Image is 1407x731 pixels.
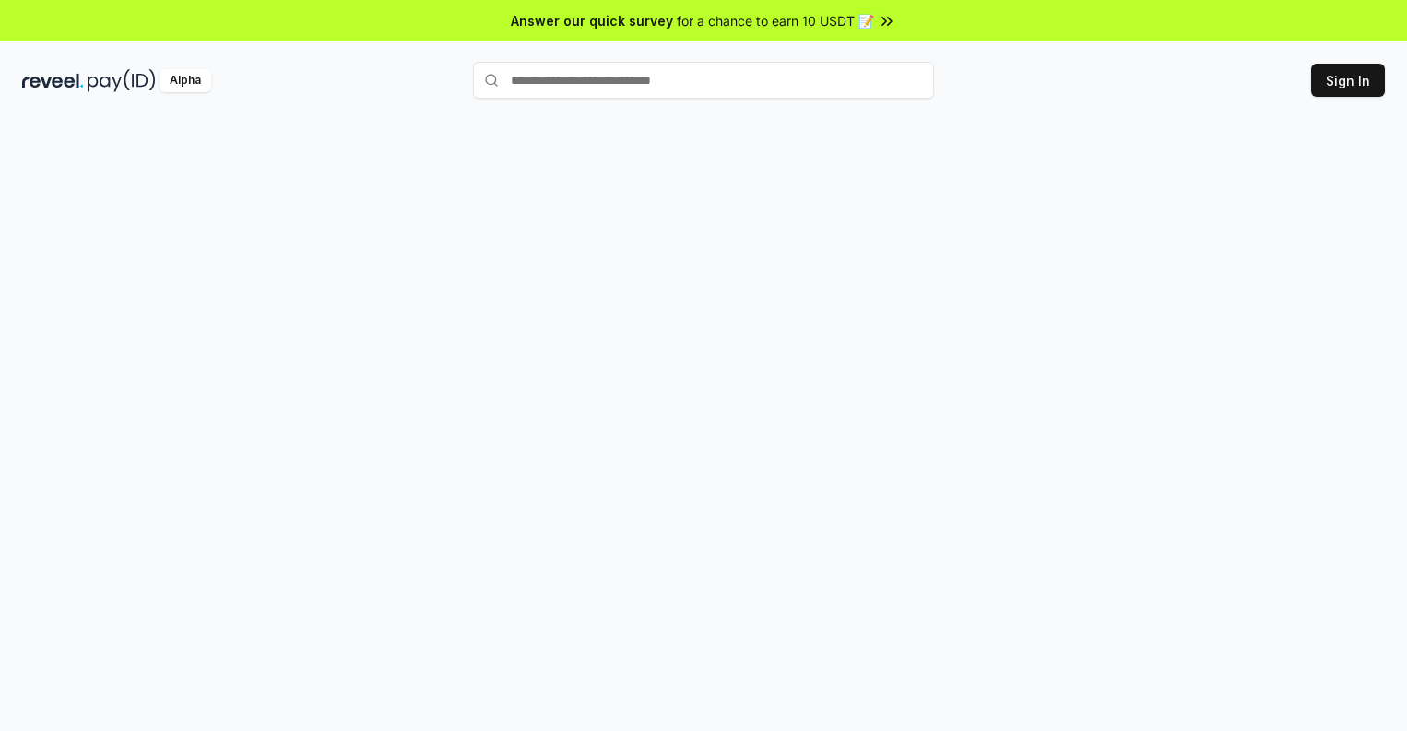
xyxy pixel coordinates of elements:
[511,11,673,30] span: Answer our quick survey
[22,69,84,92] img: reveel_dark
[1311,64,1385,97] button: Sign In
[677,11,874,30] span: for a chance to earn 10 USDT 📝
[88,69,156,92] img: pay_id
[160,69,211,92] div: Alpha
